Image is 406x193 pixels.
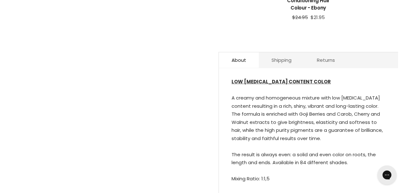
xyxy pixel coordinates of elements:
[292,14,308,21] span: $24.95
[219,52,259,68] a: About
[311,14,325,21] span: $21.95
[259,52,304,68] a: Shipping
[304,52,348,68] a: Returns
[232,78,331,85] strong: LOW [MEDICAL_DATA] CONTENT COLOR
[374,163,400,187] iframe: Gorgias live chat messenger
